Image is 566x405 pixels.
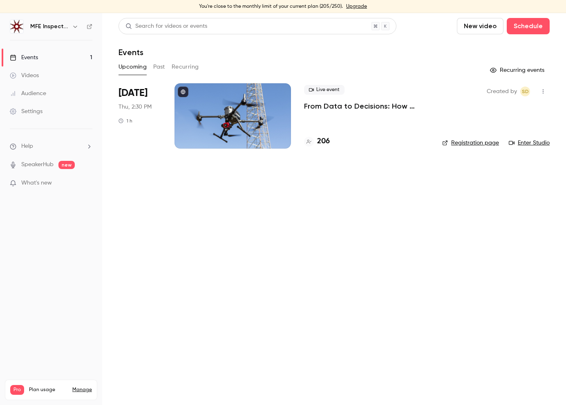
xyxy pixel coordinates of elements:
button: New video [457,18,503,34]
div: Settings [10,107,43,116]
span: Thu, 2:30 PM [119,103,152,111]
a: SpeakerHub [21,160,54,169]
span: What's new [21,179,52,187]
a: Registration page [442,139,499,147]
span: Live event [304,85,345,95]
a: From Data to Decisions: How Advanced Sensors Transform Industrial Inspections [304,101,429,111]
span: [DATE] [119,87,148,100]
a: Enter Studio [509,139,550,147]
h1: Events [119,47,143,57]
iframe: Noticeable Trigger [83,180,92,187]
h6: MFE Inspection Solutions [30,22,69,31]
span: Created by [487,87,517,96]
button: Upcoming [119,60,147,73]
h4: 206 [317,136,330,147]
a: Manage [72,387,92,393]
button: Schedule [507,18,550,34]
span: SD [522,87,529,96]
button: Recurring [172,60,199,73]
li: help-dropdown-opener [10,142,92,151]
div: Search for videos or events [125,22,207,31]
span: Pro [10,385,24,395]
span: Help [21,142,33,151]
div: Sep 25 Thu, 1:30 PM (America/Chicago) [119,83,161,149]
a: 206 [304,136,330,147]
img: MFE Inspection Solutions [10,20,23,33]
span: Spenser Dukowitz [520,87,530,96]
button: Recurring events [486,64,550,77]
button: Past [153,60,165,73]
div: Events [10,53,38,62]
a: Upgrade [346,3,367,10]
span: new [58,161,75,169]
div: Audience [10,89,46,98]
div: 1 h [119,118,132,124]
span: Plan usage [29,387,67,393]
div: Videos [10,71,39,80]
